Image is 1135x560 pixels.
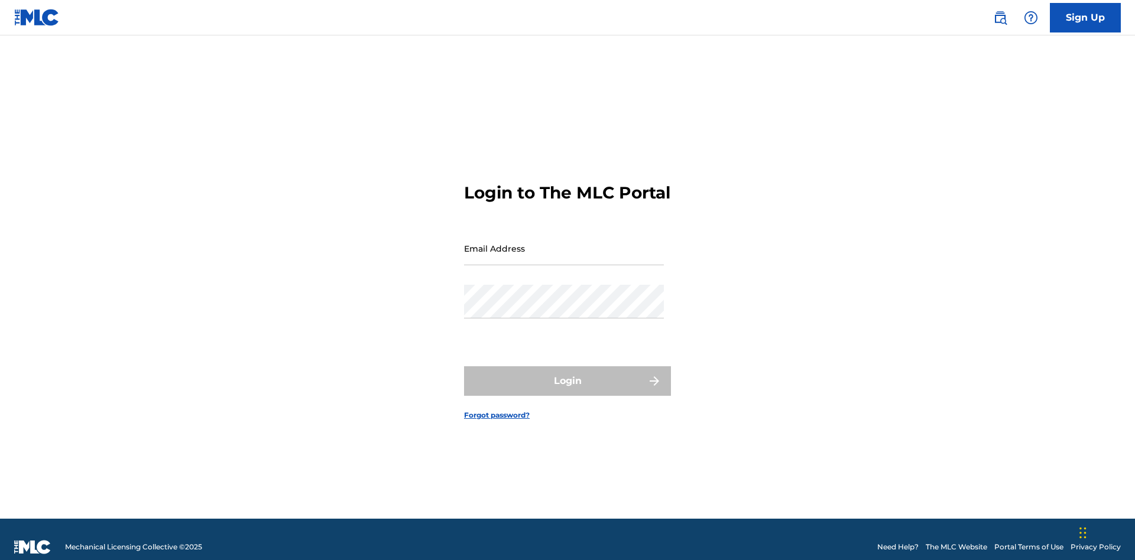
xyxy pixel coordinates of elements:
iframe: Chat Widget [1076,503,1135,560]
a: Forgot password? [464,410,530,421]
h3: Login to The MLC Portal [464,183,670,203]
img: help [1024,11,1038,25]
div: Drag [1079,515,1087,551]
a: Public Search [988,6,1012,30]
img: logo [14,540,51,554]
a: Portal Terms of Use [994,542,1063,552]
a: Privacy Policy [1071,542,1121,552]
img: MLC Logo [14,9,60,26]
a: The MLC Website [926,542,987,552]
a: Sign Up [1050,3,1121,32]
div: Help [1019,6,1043,30]
img: search [993,11,1007,25]
a: Need Help? [877,542,919,552]
span: Mechanical Licensing Collective © 2025 [65,542,202,552]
